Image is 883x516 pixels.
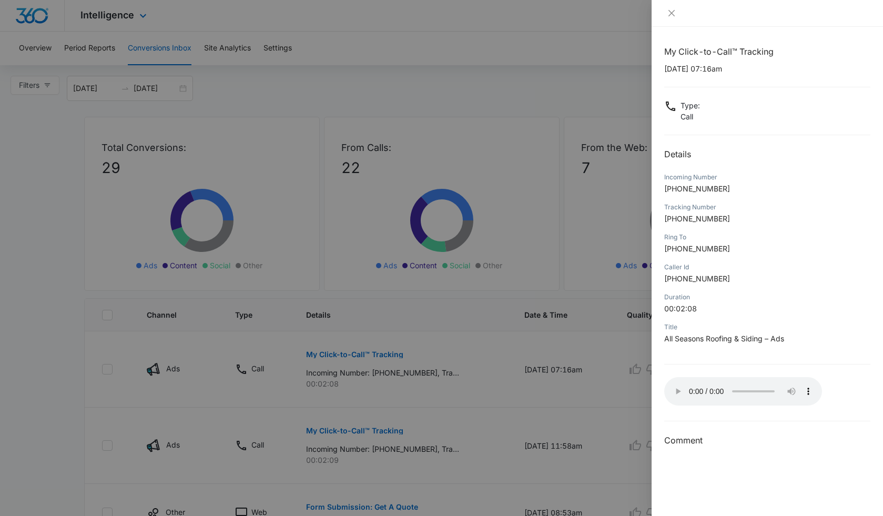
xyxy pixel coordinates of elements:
button: Close [664,8,679,18]
span: All Seasons Roofing & Siding – Ads [664,334,784,343]
span: 00:02:08 [664,304,697,313]
h3: Comment [664,434,870,447]
span: [PHONE_NUMBER] [664,184,730,193]
div: Tracking Number [664,203,870,212]
p: Type : [681,100,700,111]
span: [PHONE_NUMBER] [664,244,730,253]
h1: My Click-to-Call™ Tracking [664,45,870,58]
span: [PHONE_NUMBER] [664,274,730,283]
div: Duration [664,292,870,302]
div: Incoming Number [664,173,870,182]
span: [PHONE_NUMBER] [664,214,730,223]
p: [DATE] 07:16am [664,63,870,74]
span: close [667,9,676,17]
audio: Your browser does not support the audio tag. [664,377,822,406]
div: Title [664,322,870,332]
div: Ring To [664,232,870,242]
div: Caller Id [664,262,870,272]
p: Call [681,111,700,122]
h2: Details [664,148,870,160]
